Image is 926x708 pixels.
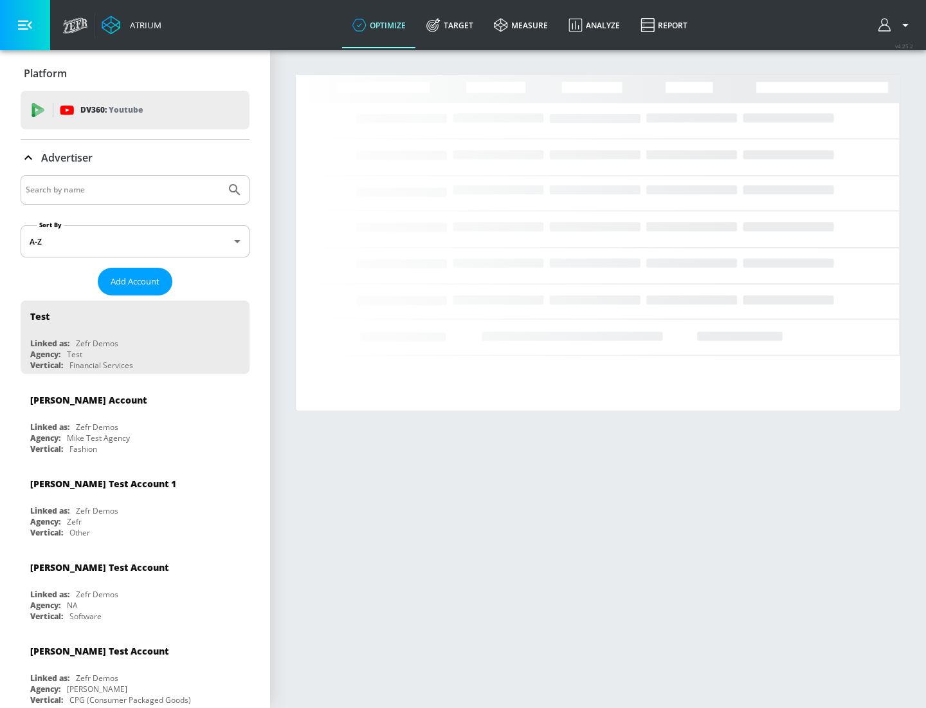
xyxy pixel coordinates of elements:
[111,274,159,289] span: Add Account
[125,19,161,31] div: Atrium
[21,384,250,458] div: [PERSON_NAME] AccountLinked as:Zefr DemosAgency:Mike Test AgencyVertical:Fashion
[26,182,221,198] input: Search by name
[30,433,60,443] div: Agency:
[21,55,250,91] div: Platform
[69,443,97,454] div: Fashion
[102,15,161,35] a: Atrium
[30,394,147,406] div: [PERSON_NAME] Account
[67,516,82,527] div: Zefr
[21,301,250,374] div: TestLinked as:Zefr DemosAgency:TestVertical:Financial Services
[30,349,60,360] div: Agency:
[67,684,127,694] div: [PERSON_NAME]
[21,91,250,129] div: DV360: Youtube
[98,268,172,295] button: Add Account
[24,66,67,80] p: Platform
[416,2,484,48] a: Target
[30,310,50,322] div: Test
[69,360,133,371] div: Financial Services
[30,561,168,573] div: [PERSON_NAME] Test Account
[558,2,630,48] a: Analyze
[30,694,63,705] div: Vertical:
[30,589,69,600] div: Linked as:
[67,600,78,611] div: NA
[30,478,176,490] div: [PERSON_NAME] Test Account 1
[342,2,416,48] a: optimize
[21,468,250,541] div: [PERSON_NAME] Test Account 1Linked as:Zefr DemosAgency:ZefrVertical:Other
[37,221,64,229] label: Sort By
[30,645,168,657] div: [PERSON_NAME] Test Account
[67,433,130,443] div: Mike Test Agency
[484,2,558,48] a: measure
[30,600,60,611] div: Agency:
[30,360,63,371] div: Vertical:
[67,349,82,360] div: Test
[76,422,118,433] div: Zefr Demos
[895,42,913,50] span: v 4.25.2
[41,151,93,165] p: Advertiser
[76,338,118,349] div: Zefr Demos
[21,225,250,257] div: A-Z
[30,673,69,684] div: Linked as:
[21,140,250,176] div: Advertiser
[109,103,143,116] p: Youtube
[69,527,90,538] div: Other
[30,422,69,433] div: Linked as:
[21,552,250,625] div: [PERSON_NAME] Test AccountLinked as:Zefr DemosAgency:NAVertical:Software
[30,684,60,694] div: Agency:
[30,527,63,538] div: Vertical:
[69,694,191,705] div: CPG (Consumer Packaged Goods)
[30,338,69,349] div: Linked as:
[30,443,63,454] div: Vertical:
[76,505,118,516] div: Zefr Demos
[69,611,102,622] div: Software
[76,673,118,684] div: Zefr Demos
[30,516,60,527] div: Agency:
[76,589,118,600] div: Zefr Demos
[80,103,143,117] p: DV360:
[30,505,69,516] div: Linked as:
[630,2,698,48] a: Report
[30,611,63,622] div: Vertical:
